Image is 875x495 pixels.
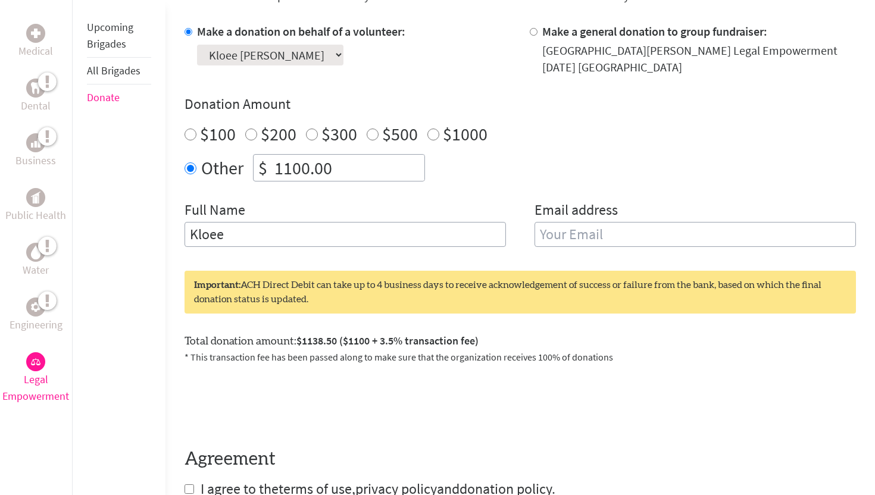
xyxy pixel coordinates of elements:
[87,58,151,84] li: All Brigades
[87,20,133,51] a: Upcoming Brigades
[2,352,70,405] a: Legal EmpowermentLegal Empowerment
[31,245,40,259] img: Water
[18,43,53,59] p: Medical
[26,133,45,152] div: Business
[31,358,40,365] img: Legal Empowerment
[185,222,506,247] input: Enter Full Name
[185,449,856,470] h4: Agreement
[15,133,56,169] a: BusinessBusiness
[535,200,618,222] label: Email address
[18,24,53,59] a: MedicalMedical
[185,200,245,222] label: Full Name
[194,280,240,290] strong: Important:
[200,123,236,145] label: $100
[26,243,45,262] div: Water
[185,271,856,314] div: ACH Direct Debit can take up to 4 business days to receive acknowledgement of success or failure ...
[2,371,70,405] p: Legal Empowerment
[26,352,45,371] div: Legal Empowerment
[254,155,272,181] div: $
[31,302,40,312] img: Engineering
[443,123,487,145] label: $1000
[31,138,40,148] img: Business
[321,123,357,145] label: $300
[26,297,45,317] div: Engineering
[21,79,51,114] a: DentalDental
[31,192,40,203] img: Public Health
[87,90,120,104] a: Donate
[31,82,40,93] img: Dental
[31,29,40,38] img: Medical
[542,42,856,76] div: [GEOGRAPHIC_DATA][PERSON_NAME] Legal Empowerment [DATE] [GEOGRAPHIC_DATA]
[87,14,151,58] li: Upcoming Brigades
[21,98,51,114] p: Dental
[185,350,856,364] p: * This transaction fee has been passed along to make sure that the organization receives 100% of ...
[197,24,405,39] label: Make a donation on behalf of a volunteer:
[5,207,66,224] p: Public Health
[15,152,56,169] p: Business
[382,123,418,145] label: $500
[87,64,140,77] a: All Brigades
[23,243,49,278] a: WaterWater
[535,222,856,247] input: Your Email
[185,95,856,114] h4: Donation Amount
[5,188,66,224] a: Public HealthPublic Health
[26,188,45,207] div: Public Health
[10,317,62,333] p: Engineering
[26,24,45,43] div: Medical
[272,155,424,181] input: Enter Amount
[185,333,479,350] label: Total donation amount:
[185,378,365,425] iframe: reCAPTCHA
[261,123,296,145] label: $200
[26,79,45,98] div: Dental
[201,154,243,181] label: Other
[87,84,151,111] li: Donate
[23,262,49,278] p: Water
[542,24,767,39] label: Make a general donation to group fundraiser:
[296,334,479,347] span: $1138.50 ($1100 + 3.5% transaction fee)
[10,297,62,333] a: EngineeringEngineering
